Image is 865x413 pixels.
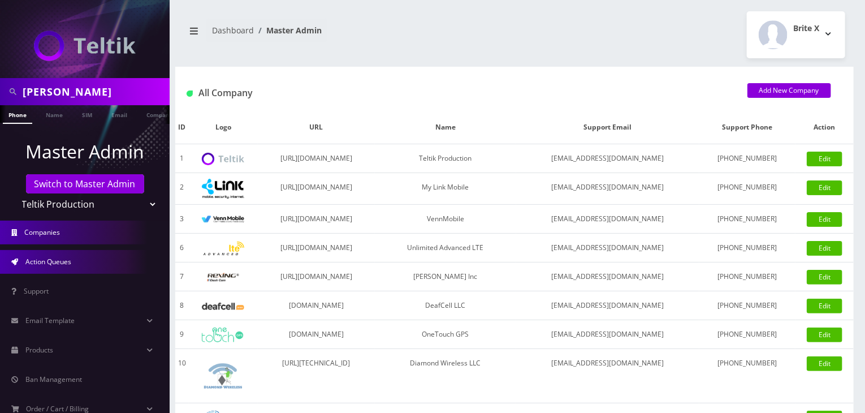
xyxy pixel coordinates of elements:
[793,24,819,33] h2: Brite X
[202,179,244,199] img: My Link Mobile
[699,349,796,403] td: [PHONE_NUMBER]
[699,263,796,291] td: [PHONE_NUMBER]
[25,345,53,355] span: Products
[807,241,842,256] a: Edit
[175,263,189,291] td: 7
[202,242,244,256] img: Unlimited Advanced LTE
[254,24,322,36] li: Master Admin
[516,205,699,234] td: [EMAIL_ADDRESS][DOMAIN_NAME]
[807,212,842,227] a: Edit
[76,105,98,123] a: SIM
[258,291,375,320] td: [DOMAIN_NAME]
[26,174,144,193] a: Switch to Master Admin
[807,180,842,195] a: Edit
[516,111,699,144] th: Support Email
[175,144,189,173] td: 1
[24,286,49,296] span: Support
[516,263,699,291] td: [EMAIL_ADDRESS][DOMAIN_NAME]
[258,205,375,234] td: [URL][DOMAIN_NAME]
[175,349,189,403] td: 10
[516,144,699,173] td: [EMAIL_ADDRESS][DOMAIN_NAME]
[258,111,375,144] th: URL
[699,234,796,263] td: [PHONE_NUMBER]
[175,291,189,320] td: 8
[106,105,133,123] a: Email
[3,105,32,124] a: Phone
[202,153,244,166] img: Teltik Production
[516,349,699,403] td: [EMAIL_ADDRESS][DOMAIN_NAME]
[375,234,516,263] td: Unlimited Advanced LTE
[516,291,699,320] td: [EMAIL_ADDRESS][DOMAIN_NAME]
[212,25,254,36] a: Dashboard
[375,205,516,234] td: VennMobile
[699,111,796,144] th: Support Phone
[187,91,193,97] img: All Company
[375,320,516,349] td: OneTouch GPS
[699,144,796,173] td: [PHONE_NUMBER]
[807,152,842,166] a: Edit
[375,349,516,403] td: Diamond Wireless LLC
[258,263,375,291] td: [URL][DOMAIN_NAME]
[807,328,842,342] a: Edit
[34,31,136,61] img: Teltik Production
[375,111,516,144] th: Name
[175,111,189,144] th: ID
[795,111,854,144] th: Action
[807,356,842,371] a: Edit
[202,328,244,342] img: OneTouch GPS
[23,81,167,102] input: Search in Company
[258,173,375,205] td: [URL][DOMAIN_NAME]
[516,173,699,205] td: [EMAIL_ADDRESS][DOMAIN_NAME]
[699,173,796,205] td: [PHONE_NUMBER]
[25,227,60,237] span: Companies
[807,270,842,285] a: Edit
[175,320,189,349] td: 9
[175,173,189,205] td: 2
[258,320,375,349] td: [DOMAIN_NAME]
[747,83,831,98] a: Add New Company
[202,303,244,310] img: DeafCell LLC
[258,144,375,173] td: [URL][DOMAIN_NAME]
[25,316,75,325] span: Email Template
[202,355,244,397] img: Diamond Wireless LLC
[747,11,845,58] button: Brite X
[25,257,71,266] span: Action Queues
[516,320,699,349] td: [EMAIL_ADDRESS][DOMAIN_NAME]
[699,291,796,320] td: [PHONE_NUMBER]
[189,111,258,144] th: Logo
[175,205,189,234] td: 3
[25,375,82,384] span: Ban Management
[184,19,506,51] nav: breadcrumb
[375,173,516,205] td: My Link Mobile
[175,234,189,263] td: 6
[187,88,730,98] h1: All Company
[375,291,516,320] td: DeafCell LLC
[40,105,68,123] a: Name
[516,234,699,263] td: [EMAIL_ADDRESS][DOMAIN_NAME]
[202,216,244,223] img: VennMobile
[699,320,796,349] td: [PHONE_NUMBER]
[375,263,516,291] td: [PERSON_NAME] Inc
[258,234,375,263] td: [URL][DOMAIN_NAME]
[699,205,796,234] td: [PHONE_NUMBER]
[258,349,375,403] td: [URL][TECHNICAL_ID]
[141,105,179,123] a: Company
[807,299,842,313] a: Edit
[375,144,516,173] td: Teltik Production
[202,272,244,283] img: Rexing Inc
